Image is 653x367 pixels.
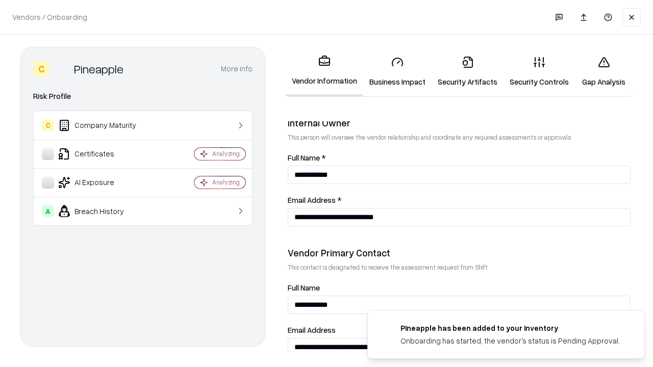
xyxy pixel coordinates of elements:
div: Certificates [42,148,164,160]
div: Analyzing [212,178,240,187]
div: Company Maturity [42,119,164,132]
div: Pineapple [74,61,123,77]
label: Email Address * [288,196,631,204]
div: C [33,61,49,77]
div: C [42,119,54,132]
div: A [42,205,54,217]
div: Pineapple has been added to your inventory [400,323,620,333]
a: Security Artifacts [432,48,504,95]
p: This contact is designated to receive the assessment request from Shift [288,263,631,272]
label: Full Name * [288,154,631,162]
button: More info [221,60,253,78]
a: Gap Analysis [575,48,633,95]
a: Business Impact [363,48,432,95]
div: Analyzing [212,149,240,158]
a: Security Controls [504,48,575,95]
div: AI Exposure [42,176,164,189]
label: Email Address [288,326,631,334]
a: Vendor Information [286,47,363,96]
p: Vendors / Onboarding [12,12,87,22]
div: Breach History [42,205,164,217]
div: Onboarding has started, the vendor's status is Pending Approval. [400,335,620,346]
img: Pineapple [54,61,70,77]
div: Internal Owner [288,117,631,129]
div: Vendor Primary Contact [288,247,631,259]
p: This person will oversee the vendor relationship and coordinate any required assessments or appro... [288,133,631,142]
div: Risk Profile [33,90,253,102]
label: Full Name [288,284,631,292]
img: pineappleenergy.com [380,323,392,335]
